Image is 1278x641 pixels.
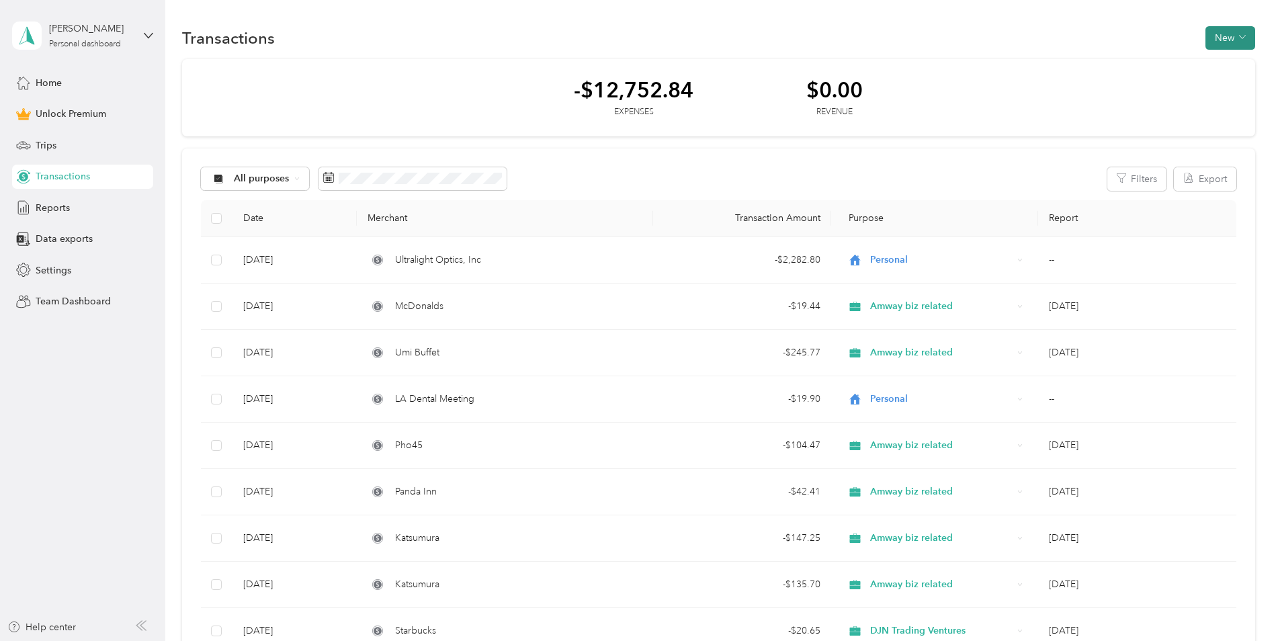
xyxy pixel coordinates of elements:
[806,106,863,118] div: Revenue
[49,22,133,36] div: [PERSON_NAME]
[1038,423,1236,469] td: Sep 2025
[395,253,481,267] span: Ultralight Optics, Inc
[664,345,820,360] div: - $245.77
[232,469,357,515] td: [DATE]
[870,345,1013,360] span: Amway biz related
[36,294,111,308] span: Team Dashboard
[232,237,357,284] td: [DATE]
[664,392,820,407] div: - $19.90
[232,562,357,608] td: [DATE]
[574,78,693,101] div: -$12,752.84
[36,76,62,90] span: Home
[870,392,1013,407] span: Personal
[1038,376,1236,423] td: --
[1038,284,1236,330] td: Sep 2025
[1038,562,1236,608] td: Sep 2025
[870,299,1013,314] span: Amway biz related
[870,438,1013,453] span: Amway biz related
[36,201,70,215] span: Reports
[395,624,436,638] span: Starbucks
[395,299,443,314] span: McDonalds
[234,174,290,183] span: All purposes
[1107,167,1166,191] button: Filters
[806,78,863,101] div: $0.00
[1038,469,1236,515] td: Sep 2025
[357,200,653,237] th: Merchant
[395,577,439,592] span: Katsumura
[842,212,884,224] span: Purpose
[232,284,357,330] td: [DATE]
[664,438,820,453] div: - $104.47
[574,106,693,118] div: Expenses
[36,263,71,277] span: Settings
[395,531,439,546] span: Katsumura
[870,484,1013,499] span: Amway biz related
[870,531,1013,546] span: Amway biz related
[664,253,820,267] div: - $2,282.80
[7,620,76,634] button: Help center
[1038,330,1236,376] td: Sep 2025
[232,330,357,376] td: [DATE]
[36,169,90,183] span: Transactions
[664,531,820,546] div: - $147.25
[395,392,474,407] span: LA Dental Meeting
[395,438,423,453] span: Pho45
[232,423,357,469] td: [DATE]
[49,40,121,48] div: Personal dashboard
[664,624,820,638] div: - $20.65
[664,484,820,499] div: - $42.41
[1205,26,1255,50] button: New
[36,138,56,153] span: Trips
[870,253,1013,267] span: Personal
[232,200,357,237] th: Date
[395,345,439,360] span: Umi Buffet
[1038,237,1236,284] td: --
[232,515,357,562] td: [DATE]
[664,577,820,592] div: - $135.70
[182,31,275,45] h1: Transactions
[1038,200,1236,237] th: Report
[395,484,437,499] span: Panda Inn
[664,299,820,314] div: - $19.44
[1203,566,1278,641] iframe: Everlance-gr Chat Button Frame
[232,376,357,423] td: [DATE]
[36,232,93,246] span: Data exports
[1038,515,1236,562] td: Sep 2025
[870,577,1013,592] span: Amway biz related
[653,200,831,237] th: Transaction Amount
[36,107,106,121] span: Unlock Premium
[870,624,1013,638] span: DJN Trading Ventures
[1174,167,1236,191] button: Export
